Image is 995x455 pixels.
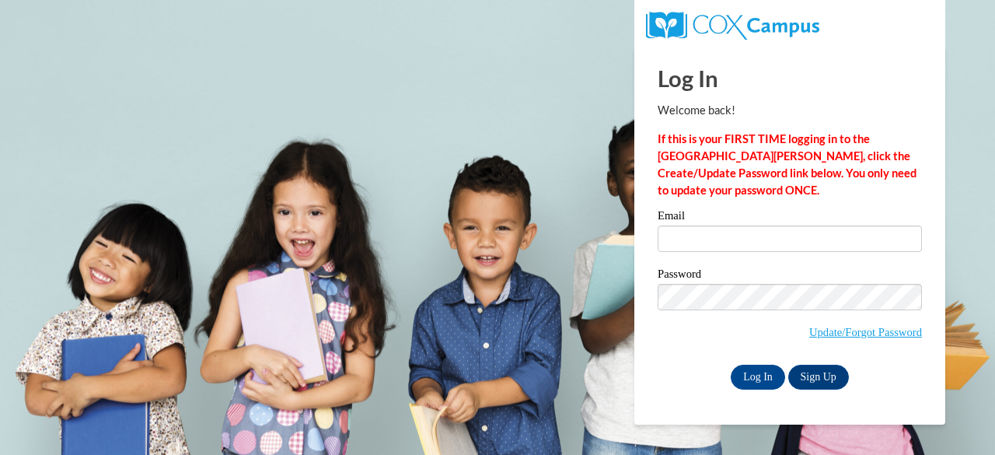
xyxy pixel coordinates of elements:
[809,326,922,338] a: Update/Forgot Password
[658,132,916,197] strong: If this is your FIRST TIME logging in to the [GEOGRAPHIC_DATA][PERSON_NAME], click the Create/Upd...
[658,210,922,226] label: Email
[658,268,922,284] label: Password
[658,102,922,119] p: Welcome back!
[658,62,922,94] h1: Log In
[646,18,819,31] a: COX Campus
[731,365,785,390] input: Log In
[788,365,849,390] a: Sign Up
[646,12,819,40] img: COX Campus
